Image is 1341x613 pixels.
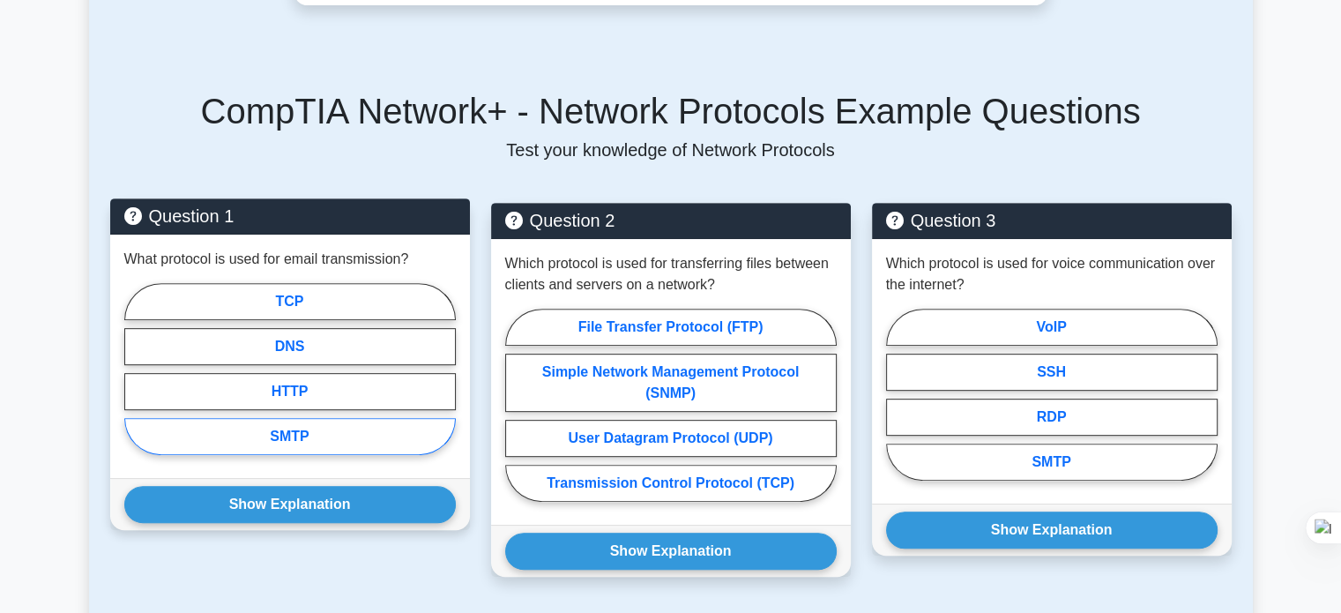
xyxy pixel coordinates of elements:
[124,373,456,410] label: HTTP
[505,309,837,346] label: File Transfer Protocol (FTP)
[124,206,456,227] h5: Question 1
[886,253,1218,295] p: Which protocol is used for voice communication over the internet?
[886,210,1218,231] h5: Question 3
[124,486,456,523] button: Show Explanation
[124,418,456,455] label: SMTP
[886,444,1218,481] label: SMTP
[505,210,837,231] h5: Question 2
[124,283,456,320] label: TCP
[886,399,1218,436] label: RDP
[110,90,1232,132] h5: CompTIA Network+ - Network Protocols Example Questions
[886,309,1218,346] label: VoIP
[505,533,837,570] button: Show Explanation
[124,328,456,365] label: DNS
[886,354,1218,391] label: SSH
[505,354,837,412] label: Simple Network Management Protocol (SNMP)
[124,249,409,270] p: What protocol is used for email transmission?
[505,253,837,295] p: Which protocol is used for transferring files between clients and servers on a network?
[505,465,837,502] label: Transmission Control Protocol (TCP)
[110,139,1232,161] p: Test your knowledge of Network Protocols
[886,512,1218,549] button: Show Explanation
[505,420,837,457] label: User Datagram Protocol (UDP)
